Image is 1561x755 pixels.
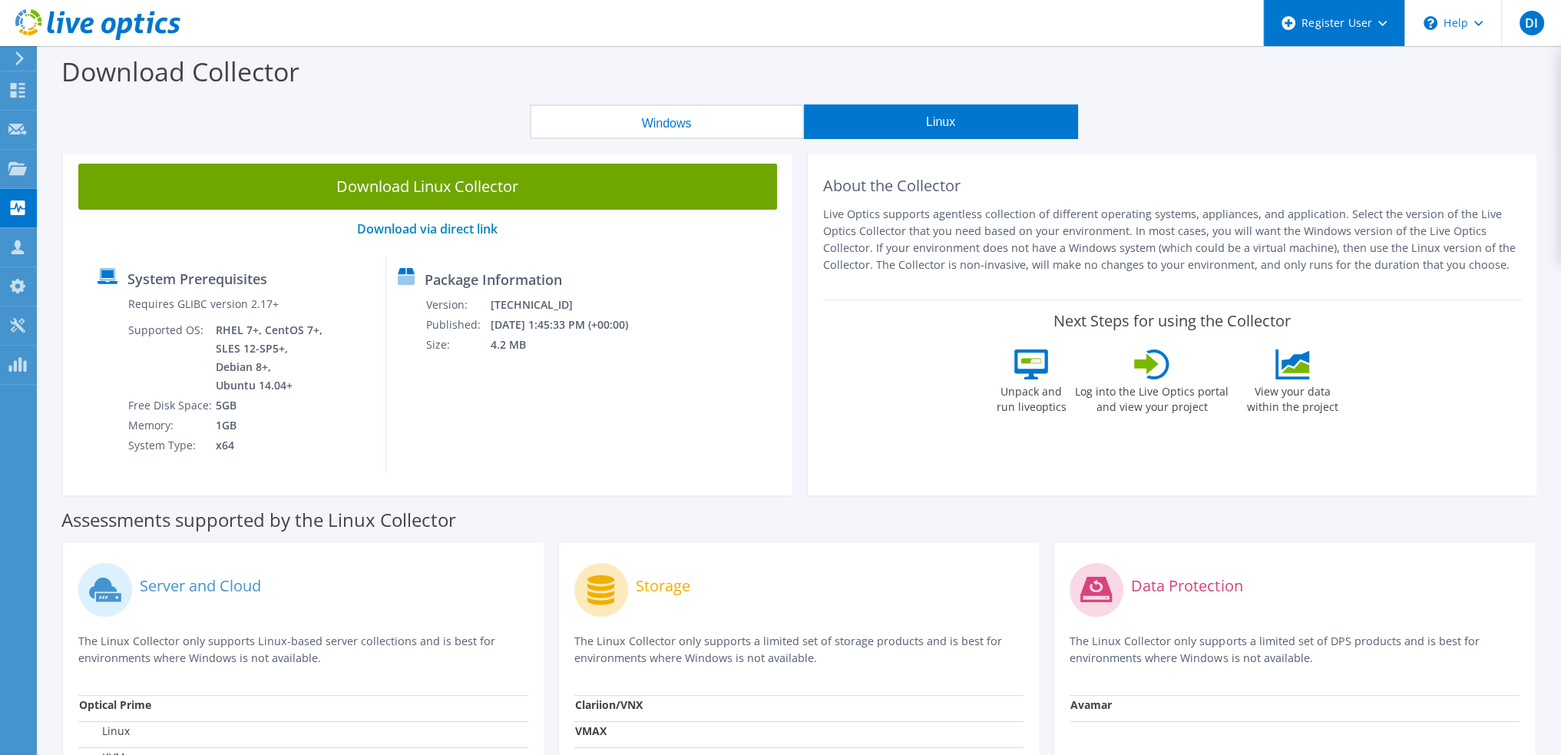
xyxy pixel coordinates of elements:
label: View your data within the project [1237,379,1348,415]
label: Linux [79,724,130,739]
td: x64 [215,435,326,455]
td: Size: [425,335,489,355]
strong: VMAX [575,724,607,738]
label: Next Steps for using the Collector [1053,312,1291,330]
svg: \n [1424,16,1437,30]
a: Download via direct link [357,220,498,237]
button: Linux [804,104,1078,139]
span: DI [1520,11,1544,35]
label: Log into the Live Optics portal and view your project [1074,379,1229,415]
td: Published: [425,315,489,335]
label: Download Collector [61,54,299,89]
td: Version: [425,295,489,315]
strong: Optical Prime [79,697,151,712]
a: Download Linux Collector [78,164,777,210]
p: The Linux Collector only supports Linux-based server collections and is best for environments whe... [78,633,528,667]
label: Requires GLIBC version 2.17+ [128,296,279,312]
button: Windows [530,104,804,139]
td: RHEL 7+, CentOS 7+, SLES 12-SP5+, Debian 8+, Ubuntu 14.04+ [215,320,326,396]
td: 5GB [215,396,326,416]
td: [DATE] 1:45:33 PM (+00:00) [489,315,648,335]
p: The Linux Collector only supports a limited set of DPS products and is best for environments wher... [1070,633,1520,667]
p: The Linux Collector only supports a limited set of storage products and is best for environments ... [574,633,1024,667]
label: Unpack and run liveoptics [996,379,1067,415]
label: Assessments supported by the Linux Collector [61,512,456,528]
td: System Type: [127,435,215,455]
td: Memory: [127,416,215,435]
td: Free Disk Space: [127,396,215,416]
strong: Clariion/VNX [575,697,643,712]
td: 4.2 MB [489,335,648,355]
label: System Prerequisites [127,271,267,286]
label: Storage [636,578,690,594]
strong: Avamar [1070,697,1112,712]
p: Live Optics supports agentless collection of different operating systems, appliances, and applica... [823,206,1522,273]
td: Supported OS: [127,320,215,396]
label: Package Information [425,272,562,287]
label: Data Protection [1131,578,1242,594]
label: Server and Cloud [140,578,261,594]
td: [TECHNICAL_ID] [489,295,648,315]
h2: About the Collector [823,177,1522,195]
td: 1GB [215,416,326,435]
